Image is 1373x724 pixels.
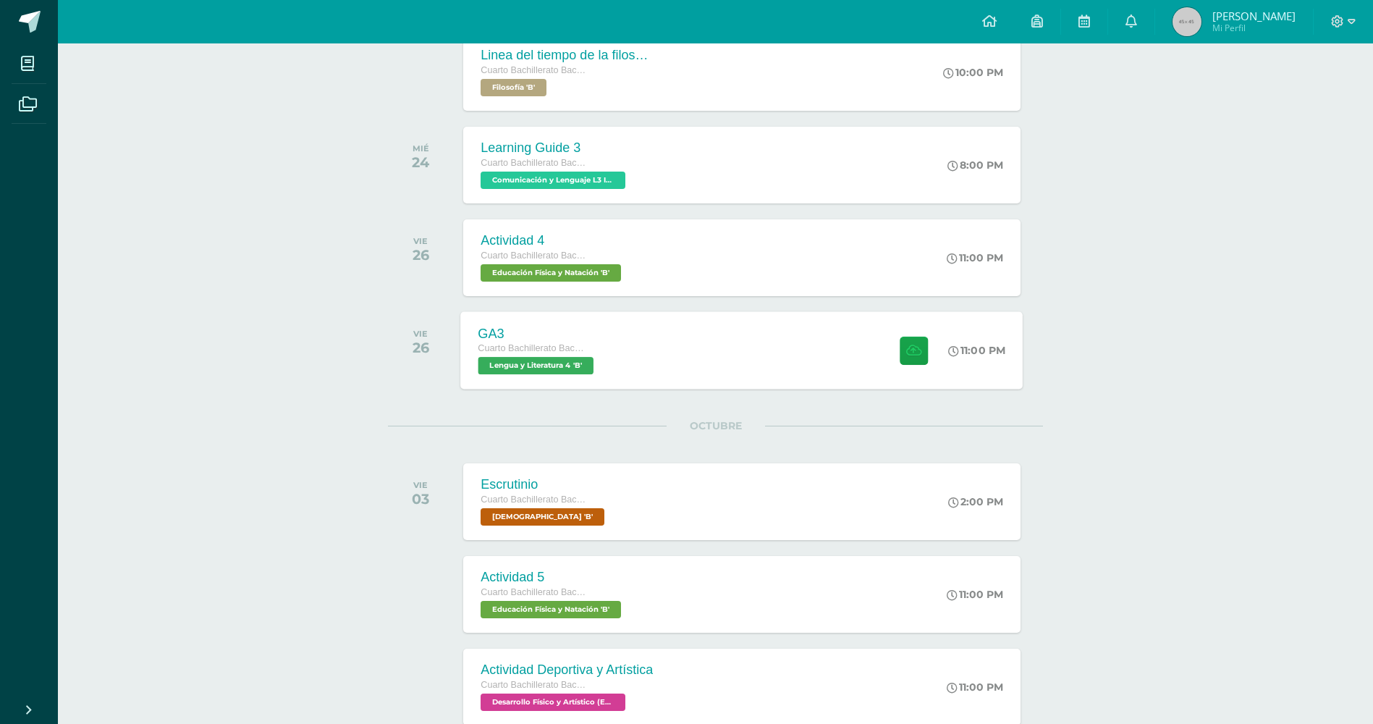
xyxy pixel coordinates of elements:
div: Actividad 4 [481,233,625,248]
span: Educación Física y Natación 'B' [481,601,621,618]
span: Desarrollo Físico y Artístico (Extracurricular) 'B' [481,694,625,711]
div: Learning Guide 3 [481,140,629,156]
div: MIÉ [412,143,429,153]
div: 24 [412,153,429,171]
div: 10:00 PM [943,66,1003,79]
span: [PERSON_NAME] [1212,9,1296,23]
div: 11:00 PM [947,588,1003,601]
span: Mi Perfil [1212,22,1296,34]
div: VIE [412,480,429,490]
span: Cuarto Bachillerato Bachillerato en CCLL con Orientación en Diseño Gráfico [481,65,589,75]
div: 11:00 PM [949,344,1006,357]
span: Cuarto Bachillerato Bachillerato en CCLL con Orientación en Diseño Gráfico [481,494,589,505]
span: Comunicación y Lenguaje L3 Inglés 'B' [481,172,625,189]
div: Actividad 5 [481,570,625,585]
div: 26 [413,246,429,264]
span: Cuarto Bachillerato Bachillerato en CCLL con Orientación en Diseño Gráfico [481,251,589,261]
span: Cuarto Bachillerato Bachillerato en CCLL con Orientación en Diseño Gráfico [481,158,589,168]
span: Lengua y Literatura 4 'B' [478,357,594,374]
div: 11:00 PM [947,251,1003,264]
div: 11:00 PM [947,681,1003,694]
div: 8:00 PM [947,159,1003,172]
span: Cuarto Bachillerato Bachillerato en CCLL con Orientación en Diseño Gráfico [481,680,589,690]
span: Cuarto Bachillerato Bachillerato en CCLL con Orientación en Diseño Gráfico [478,343,588,353]
span: Educación Física y Natación 'B' [481,264,621,282]
div: VIE [413,329,429,339]
span: Cuarto Bachillerato Bachillerato en CCLL con Orientación en Diseño Gráfico [481,587,589,597]
span: Biblia 'B' [481,508,604,526]
div: Escrutinio [481,477,608,492]
div: Actividad Deportiva y Artística [481,662,653,678]
div: VIE [413,236,429,246]
img: 45x45 [1173,7,1201,36]
div: Linea del tiempo de la filosofia [481,48,654,63]
div: 26 [413,339,429,356]
div: GA3 [478,326,598,341]
span: OCTUBRE [667,419,765,432]
div: 2:00 PM [948,495,1003,508]
span: Filosofía 'B' [481,79,546,96]
div: 03 [412,490,429,508]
